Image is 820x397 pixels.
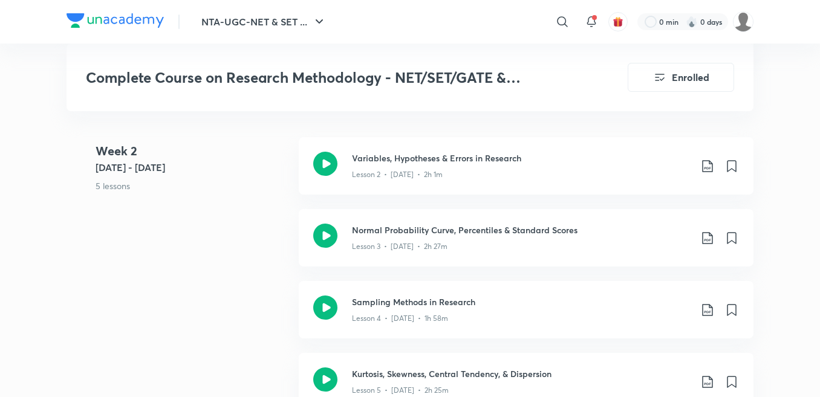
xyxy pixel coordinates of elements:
[733,11,753,32] img: SHIVANI R
[299,137,753,209] a: Variables, Hypotheses & Errors in ResearchLesson 2 • [DATE] • 2h 1m
[352,241,447,252] p: Lesson 3 • [DATE] • 2h 27m
[67,13,164,31] a: Company Logo
[352,367,691,380] h3: Kurtosis, Skewness, Central Tendency, & Dispersion
[96,160,289,175] h5: [DATE] - [DATE]
[194,10,334,34] button: NTA-UGC-NET & SET ...
[352,224,691,236] h3: Normal Probability Curve, Percentiles & Standard Scores
[686,16,698,28] img: streak
[352,152,691,164] h3: Variables, Hypotheses & Errors in Research
[613,16,623,27] img: avatar
[67,13,164,28] img: Company Logo
[96,179,289,192] p: 5 lessons
[352,169,443,180] p: Lesson 2 • [DATE] • 2h 1m
[352,295,691,308] h3: Sampling Methods in Research
[352,385,449,396] p: Lesson 5 • [DATE] • 2h 25m
[299,209,753,281] a: Normal Probability Curve, Percentiles & Standard ScoresLesson 3 • [DATE] • 2h 27m
[86,69,559,86] h3: Complete Course on Research Methodology - NET/SET/GATE & Clinical Psychology
[608,12,628,31] button: avatar
[352,313,448,324] p: Lesson 4 • [DATE] • 1h 58m
[299,281,753,353] a: Sampling Methods in ResearchLesson 4 • [DATE] • 1h 58m
[628,63,734,92] button: Enrolled
[96,142,289,160] h4: Week 2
